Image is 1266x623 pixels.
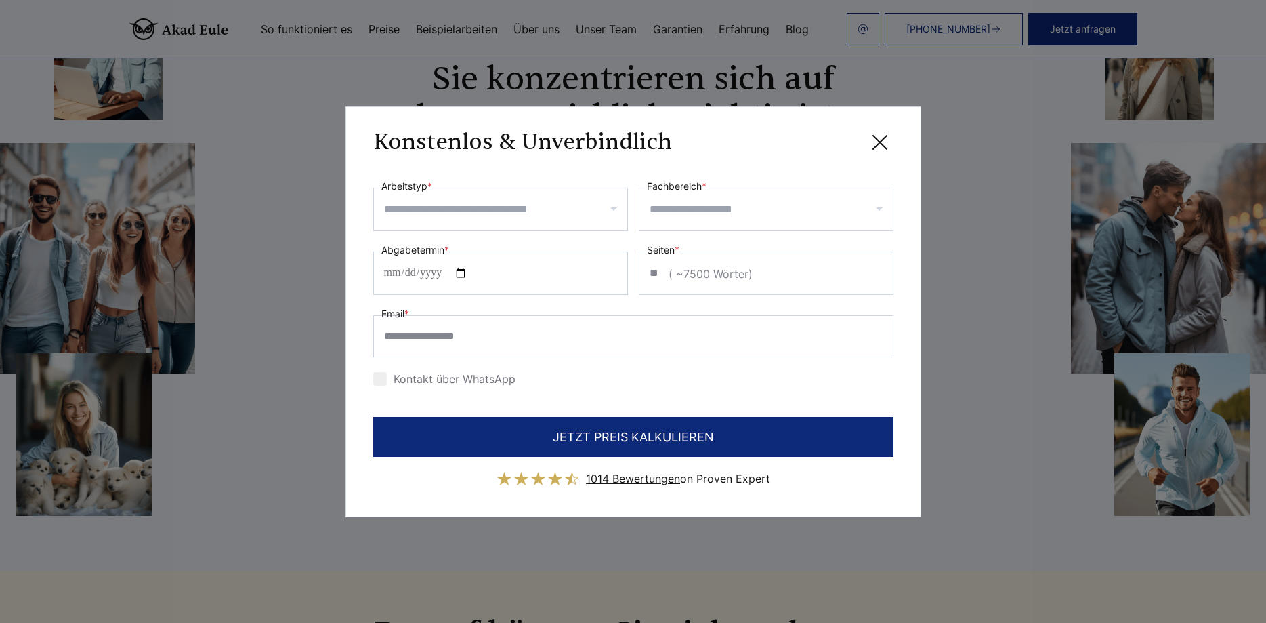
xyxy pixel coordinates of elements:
[586,472,680,485] span: 1014 Bewertungen
[647,242,679,258] label: Seiten
[373,417,893,457] button: JETZT PREIS KALKULIEREN
[373,372,515,386] label: Kontakt über WhatsApp
[373,129,672,156] h3: Konstenlos & Unverbindlich
[647,178,706,195] label: Fachbereich
[381,242,449,258] label: Abgabetermin
[381,178,432,195] label: Arbeitstyp
[381,306,409,322] label: Email
[586,468,770,489] div: on Proven Expert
